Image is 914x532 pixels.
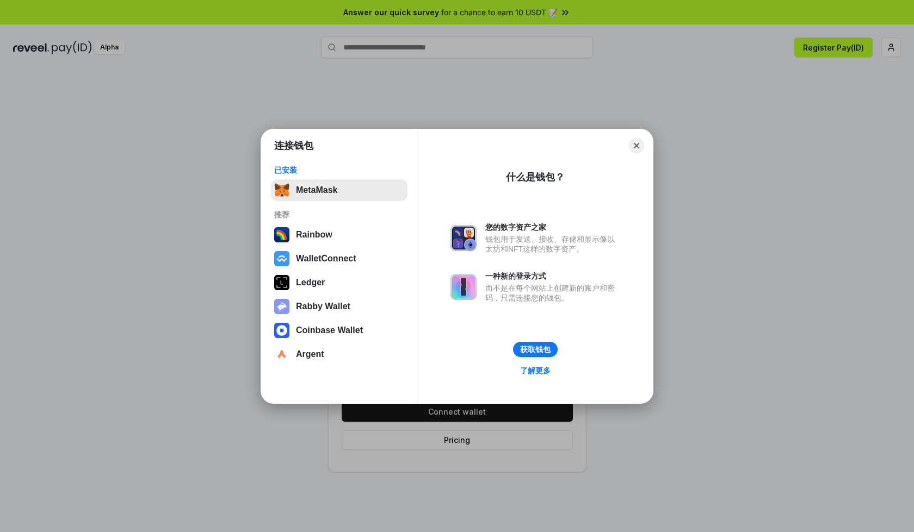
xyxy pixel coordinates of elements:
[274,165,404,175] div: 已安装
[274,210,404,220] div: 推荐
[296,254,356,264] div: WalletConnect
[271,224,407,246] button: Rainbow
[274,183,289,198] img: svg+xml,%3Csvg%20fill%3D%22none%22%20height%3D%2233%22%20viewBox%3D%220%200%2035%2033%22%20width%...
[271,179,407,201] button: MetaMask
[485,234,620,254] div: 钱包用于发送、接收、存储和显示像以太坊和NFT这样的数字资产。
[274,347,289,362] img: svg+xml,%3Csvg%20width%3D%2228%22%20height%3D%2228%22%20viewBox%3D%220%200%2028%2028%22%20fill%3D...
[271,248,407,270] button: WalletConnect
[506,171,565,184] div: 什么是钱包？
[296,349,324,359] div: Argent
[271,343,407,365] button: Argent
[296,326,363,335] div: Coinbase Wallet
[520,366,551,375] div: 了解更多
[271,296,407,317] button: Rabby Wallet
[274,275,289,290] img: svg+xml,%3Csvg%20xmlns%3D%22http%3A%2F%2Fwww.w3.org%2F2000%2Fsvg%22%20width%3D%2228%22%20height%3...
[485,283,620,303] div: 而不是在每个网站上创建新的账户和密码，只需连接您的钱包。
[271,272,407,293] button: Ledger
[274,323,289,338] img: svg+xml,%3Csvg%20width%3D%2228%22%20height%3D%2228%22%20viewBox%3D%220%200%2028%2028%22%20fill%3D...
[513,342,558,357] button: 获取钱包
[450,225,477,251] img: svg+xml,%3Csvg%20xmlns%3D%22http%3A%2F%2Fwww.w3.org%2F2000%2Fsvg%22%20fill%3D%22none%22%20viewBox...
[296,185,337,195] div: MetaMask
[274,251,289,266] img: svg+xml,%3Csvg%20width%3D%2228%22%20height%3D%2228%22%20viewBox%3D%220%200%2028%2028%22%20fill%3D...
[274,139,313,152] h1: 连接钱包
[514,364,557,378] a: 了解更多
[274,299,289,314] img: svg+xml,%3Csvg%20xmlns%3D%22http%3A%2F%2Fwww.w3.org%2F2000%2Fsvg%22%20fill%3D%22none%22%20viewBox...
[485,222,620,232] div: 您的数字资产之家
[520,345,551,354] div: 获取钱包
[296,230,332,240] div: Rainbow
[296,278,325,287] div: Ledger
[629,138,644,153] button: Close
[485,271,620,281] div: 一种新的登录方式
[450,274,477,300] img: svg+xml,%3Csvg%20xmlns%3D%22http%3A%2F%2Fwww.w3.org%2F2000%2Fsvg%22%20fill%3D%22none%22%20viewBox...
[271,320,407,341] button: Coinbase Wallet
[274,227,289,242] img: svg+xml,%3Csvg%20width%3D%22120%22%20height%3D%22120%22%20viewBox%3D%220%200%20120%20120%22%20fil...
[296,302,350,311] div: Rabby Wallet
